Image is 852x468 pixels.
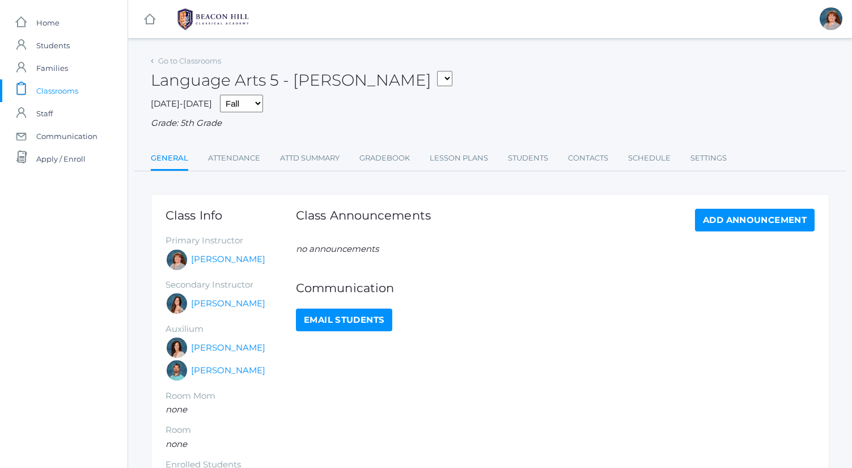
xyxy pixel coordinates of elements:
[151,117,829,130] div: Grade: 5th Grade
[36,102,53,125] span: Staff
[191,341,265,355] a: [PERSON_NAME]
[151,98,212,109] span: [DATE]-[DATE]
[166,359,188,382] div: Westen Taylor
[695,209,815,231] a: Add Announcement
[158,56,221,65] a: Go to Classrooms
[166,236,296,246] h5: Primary Instructor
[296,281,815,294] h1: Communication
[820,7,842,30] div: Sarah Bence
[171,5,256,33] img: BHCALogos-05-308ed15e86a5a0abce9b8dd61676a3503ac9727e845dece92d48e8588c001991.png
[151,147,188,171] a: General
[36,125,98,147] span: Communication
[296,309,392,331] a: Email Students
[166,404,187,415] em: none
[151,71,452,89] h2: Language Arts 5 - [PERSON_NAME]
[36,34,70,57] span: Students
[166,292,188,315] div: Rebecca Salazar
[296,243,379,254] em: no announcements
[430,147,488,170] a: Lesson Plans
[166,280,296,290] h5: Secondary Instructor
[191,253,265,266] a: [PERSON_NAME]
[36,79,78,102] span: Classrooms
[191,364,265,377] a: [PERSON_NAME]
[296,209,431,229] h1: Class Announcements
[166,336,188,359] div: Cari Burke
[166,391,296,401] h5: Room Mom
[36,147,86,170] span: Apply / Enroll
[508,147,548,170] a: Students
[36,11,60,34] span: Home
[690,147,727,170] a: Settings
[628,147,671,170] a: Schedule
[166,439,187,449] em: none
[166,425,296,435] h5: Room
[280,147,340,170] a: Attd Summary
[166,324,296,334] h5: Auxilium
[568,147,608,170] a: Contacts
[166,209,296,222] h1: Class Info
[166,248,188,271] div: Sarah Bence
[359,147,410,170] a: Gradebook
[208,147,260,170] a: Attendance
[36,57,68,79] span: Families
[191,297,265,310] a: [PERSON_NAME]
